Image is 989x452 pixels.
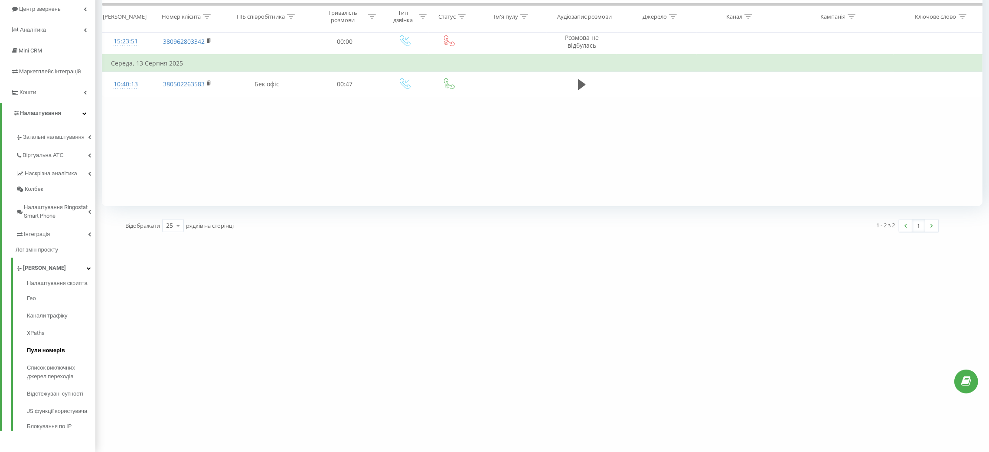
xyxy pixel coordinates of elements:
div: [PERSON_NAME] [103,13,147,20]
a: Інтеграція [16,224,95,242]
span: Налаштування Ringostat Smart Phone [24,203,88,220]
div: 1 - 2 з 2 [876,221,895,229]
div: Ім'я пулу [494,13,518,20]
span: Канали трафіку [27,311,67,320]
span: Гео [27,294,36,303]
a: Віртуальна АТС [16,145,95,163]
a: Налаштування Ringostat Smart Phone [16,197,95,224]
a: Загальні налаштування [16,127,95,145]
span: Пули номерів [27,346,65,355]
a: Блокування по IP [27,420,95,431]
a: [PERSON_NAME] [16,258,95,276]
a: Список виключних джерел переходів [27,359,95,385]
span: Відображати [125,222,160,229]
div: Джерело [643,13,667,20]
div: Аудіозапис розмови [557,13,612,20]
a: Гео [27,290,95,307]
a: XPaths [27,324,95,342]
span: Загальні налаштування [23,133,85,141]
a: Налаштування скрипта [27,279,95,290]
span: рядків на сторінці [186,222,234,229]
div: Канал [726,13,742,20]
span: Налаштування [20,110,61,116]
div: Ключове слово [915,13,956,20]
a: Колбек [16,181,95,197]
a: Відстежувані сутності [27,385,95,403]
div: 10:40:13 [111,76,140,93]
a: Пули номерів [27,342,95,359]
a: 1 [912,219,925,232]
a: Наскрізна аналітика [16,163,95,181]
span: Кошти [20,89,36,95]
span: [PERSON_NAME] [23,264,66,272]
span: JS функції користувача [27,407,87,416]
a: Налаштування [2,103,95,124]
span: Список виключних джерел переходів [27,364,91,381]
a: Лог змін проєкту [16,242,95,258]
span: Колбек [25,185,43,193]
span: Лог змін проєкту [16,246,58,254]
span: Розмова не відбулась [565,33,599,49]
span: XPaths [27,329,45,337]
span: Блокування по IP [27,422,72,431]
td: 00:00 [308,29,382,55]
td: Середа, 13 Серпня 2025 [102,55,982,72]
div: Статус [438,13,456,20]
div: ПІБ співробітника [237,13,285,20]
div: 25 [166,221,173,230]
td: 00:47 [308,72,382,97]
div: Тривалість розмови [320,9,366,24]
span: Центр звернень [19,6,61,12]
td: Бек офіс [226,72,308,97]
span: Аналiтика [20,26,46,33]
span: Інтеграція [24,230,50,239]
div: Тип дзвінка [389,9,417,24]
span: Наскрізна аналітика [25,169,77,178]
span: Відстежувані сутності [27,390,83,398]
span: Налаштування скрипта [27,279,88,288]
span: Mini CRM [19,47,42,54]
span: Маркетплейс інтеграцій [19,68,81,75]
div: Номер клієнта [162,13,201,20]
div: 15:23:51 [111,33,140,50]
a: Канали трафіку [27,307,95,324]
a: 380502263583 [163,80,205,88]
a: JS функції користувача [27,403,95,420]
span: Віртуальна АТС [23,151,64,160]
a: 380962803342 [163,37,205,46]
div: Кампанія [820,13,845,20]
